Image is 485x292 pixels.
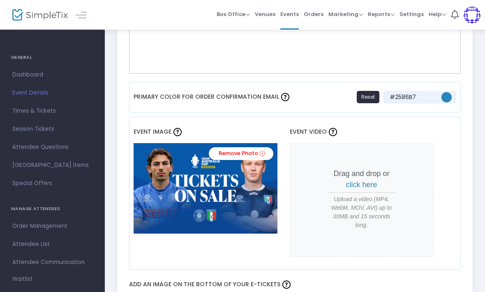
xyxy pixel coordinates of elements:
span: click here [346,181,377,189]
span: Marketing [328,10,363,18]
span: Help [429,10,446,18]
span: Orders [304,4,323,25]
a: Remove Photo [209,147,273,160]
img: question-mark [282,280,291,289]
span: Event Details [12,88,92,98]
span: Reports [368,10,395,18]
span: Season Tickets [12,124,92,134]
span: Event Image [134,127,171,136]
span: Settings [400,4,424,25]
img: Ticket-Header.jpeg [134,143,277,234]
span: Attendee List [12,239,92,250]
h4: GENERAL [11,49,94,66]
img: question-mark [329,128,337,136]
img: question-mark [173,128,182,136]
span: Add an image on the bottom of your e-tickets [129,280,293,288]
span: Times & Tickets [12,106,92,116]
img: question-mark [281,93,289,101]
span: Dashboard [12,70,92,80]
button: Reset [357,91,379,103]
span: Attendee Communication [12,257,92,268]
span: Venues [255,4,275,25]
label: Primary Color For Order Confirmation Email [134,86,291,108]
span: #2586B7 [388,93,437,102]
span: Events [280,4,299,25]
span: Upload a video (MP4, WebM, MOV, AVI) up to 30MB and 15 seconds long. [328,195,396,229]
span: Special Offers [12,178,92,189]
h4: MANAGE ATTENDEES [11,201,94,217]
span: Event Video [290,127,327,136]
span: Box Office [217,10,250,18]
span: Attendee Questions [12,142,92,153]
p: Drag and drop or [328,168,396,190]
kendo-colorpicker: #2586b7 [437,91,452,104]
span: Order Management [12,221,92,232]
span: Waitlist [12,275,33,283]
span: [GEOGRAPHIC_DATA] Items [12,160,92,171]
